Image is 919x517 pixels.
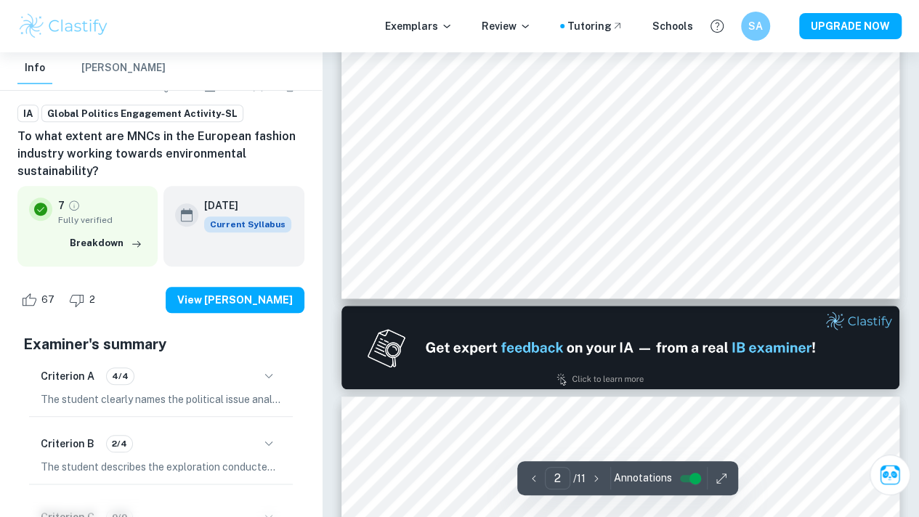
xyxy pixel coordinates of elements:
[705,14,729,38] button: Help and Feedback
[42,107,243,121] span: Global Politics Engagement Activity-SL
[614,471,672,486] span: Annotations
[65,288,103,312] div: Dislike
[482,18,531,34] p: Review
[58,213,146,227] span: Fully verified
[573,471,586,487] p: / 11
[68,199,81,212] a: Grade fully verified
[107,437,132,450] span: 2/4
[17,128,304,180] h6: To what extent are MNCs in the European fashion industry working towards environmental sustainabi...
[107,370,134,383] span: 4/4
[18,107,38,121] span: IA
[66,232,146,254] button: Breakdown
[748,18,764,34] h6: SA
[41,368,94,384] h6: Criterion A
[41,105,243,123] a: Global Politics Engagement Activity-SL
[41,436,94,452] h6: Criterion B
[17,52,52,84] button: Info
[204,198,280,213] h6: [DATE]
[385,18,453,34] p: Exemplars
[17,12,110,41] img: Clastify logo
[17,288,62,312] div: Like
[204,216,291,232] div: This exemplar is based on the current syllabus. Feel free to refer to it for inspiration/ideas wh...
[741,12,770,41] button: SA
[17,105,39,123] a: IA
[23,333,299,355] h5: Examiner's summary
[81,293,103,307] span: 2
[204,216,291,232] span: Current Syllabus
[41,459,281,475] p: The student describes the exploration conducted in a manner that is clear and relevant to the sel...
[799,13,902,39] button: UPGRADE NOW
[567,18,623,34] a: Tutoring
[33,293,62,307] span: 67
[41,391,281,407] p: The student clearly names the political issue analyzed in the Engagement Activity as "how MNCs in...
[870,455,910,495] button: Ask Clai
[58,198,65,213] p: 7
[652,18,693,34] a: Schools
[341,306,899,389] img: Ad
[166,287,304,313] button: View [PERSON_NAME]
[81,52,166,84] button: [PERSON_NAME]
